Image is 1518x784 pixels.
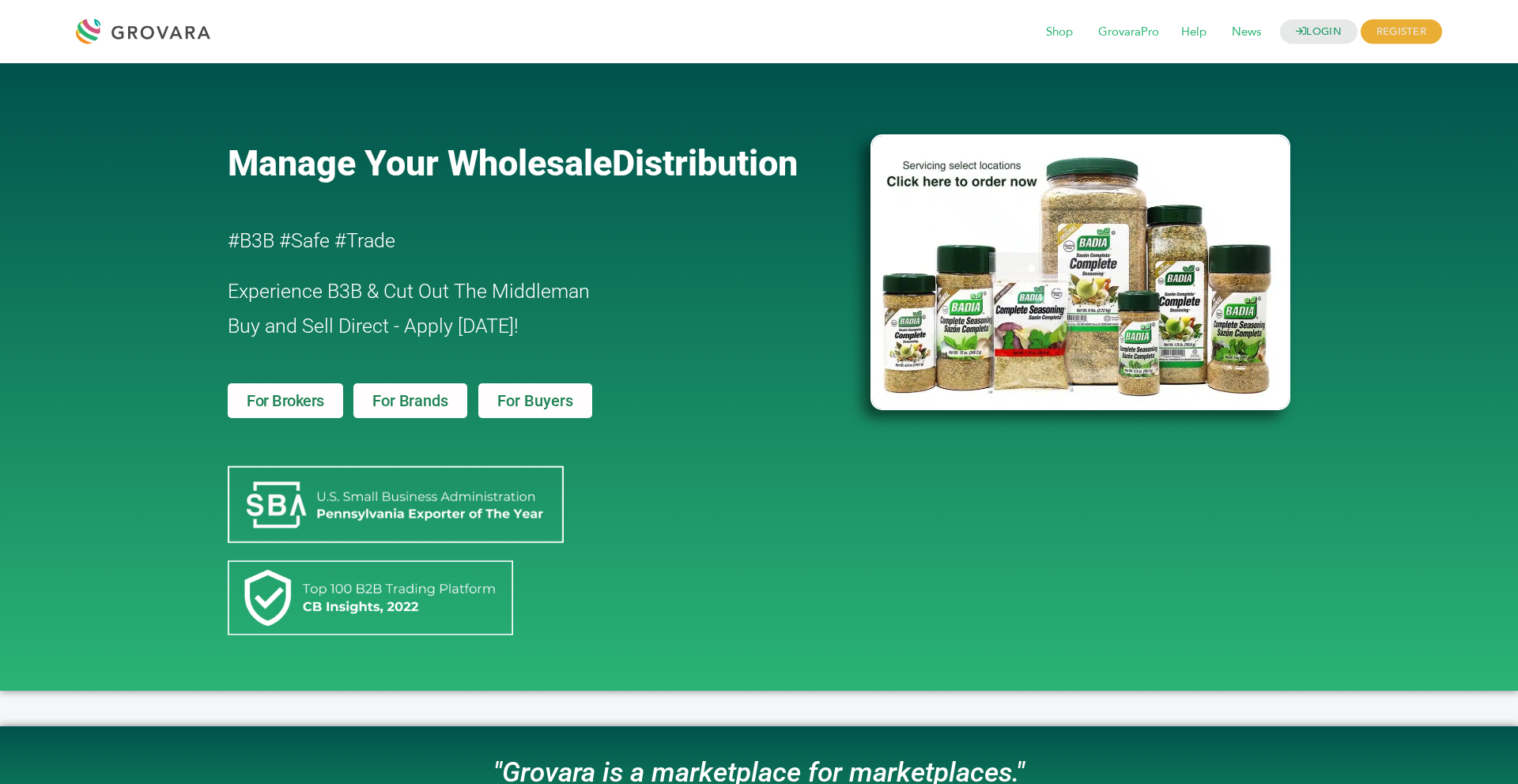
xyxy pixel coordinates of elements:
a: For Buyers [478,383,592,418]
a: Shop [1035,24,1084,41]
a: LOGIN [1280,20,1358,44]
span: Buy and Sell Direct - Apply [DATE]! [228,315,519,337]
span: For Brands [372,393,447,409]
a: News [1221,24,1272,41]
a: GrovaraPro [1087,24,1170,41]
span: GrovaraPro [1087,17,1170,47]
span: News [1221,17,1272,47]
span: For Buyers [497,393,573,409]
a: For Brands [353,383,466,418]
span: Experience B3B & Cut Out The Middleman [228,280,590,303]
a: For Brokers [228,383,343,418]
span: REGISTER [1361,20,1442,44]
span: Help [1170,17,1218,47]
span: For Brokers [247,393,324,409]
a: Help [1170,24,1218,41]
a: Manage Your WholesaleDistribution [228,142,844,184]
h2: #B3B #Safe #Trade [228,224,780,258]
span: Shop [1035,17,1084,47]
span: Distribution [612,142,798,184]
span: Manage Your Wholesale [228,142,612,184]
